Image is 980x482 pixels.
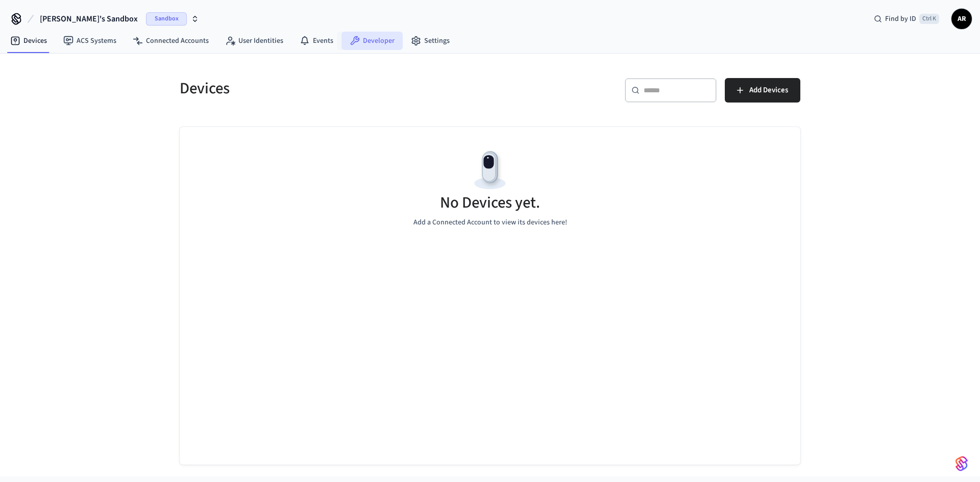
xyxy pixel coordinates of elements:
[2,32,55,50] a: Devices
[291,32,341,50] a: Events
[125,32,217,50] a: Connected Accounts
[952,10,971,28] span: AR
[217,32,291,50] a: User Identities
[403,32,458,50] a: Settings
[440,192,540,213] h5: No Devices yet.
[885,14,916,24] span: Find by ID
[180,78,484,99] h5: Devices
[919,14,939,24] span: Ctrl K
[40,13,138,25] span: [PERSON_NAME]'s Sandbox
[955,455,968,472] img: SeamLogoGradient.69752ec5.svg
[341,32,403,50] a: Developer
[951,9,972,29] button: AR
[725,78,800,103] button: Add Devices
[749,84,788,97] span: Add Devices
[866,10,947,28] div: Find by IDCtrl K
[55,32,125,50] a: ACS Systems
[146,12,187,26] span: Sandbox
[413,217,567,228] p: Add a Connected Account to view its devices here!
[467,147,513,193] img: Devices Empty State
